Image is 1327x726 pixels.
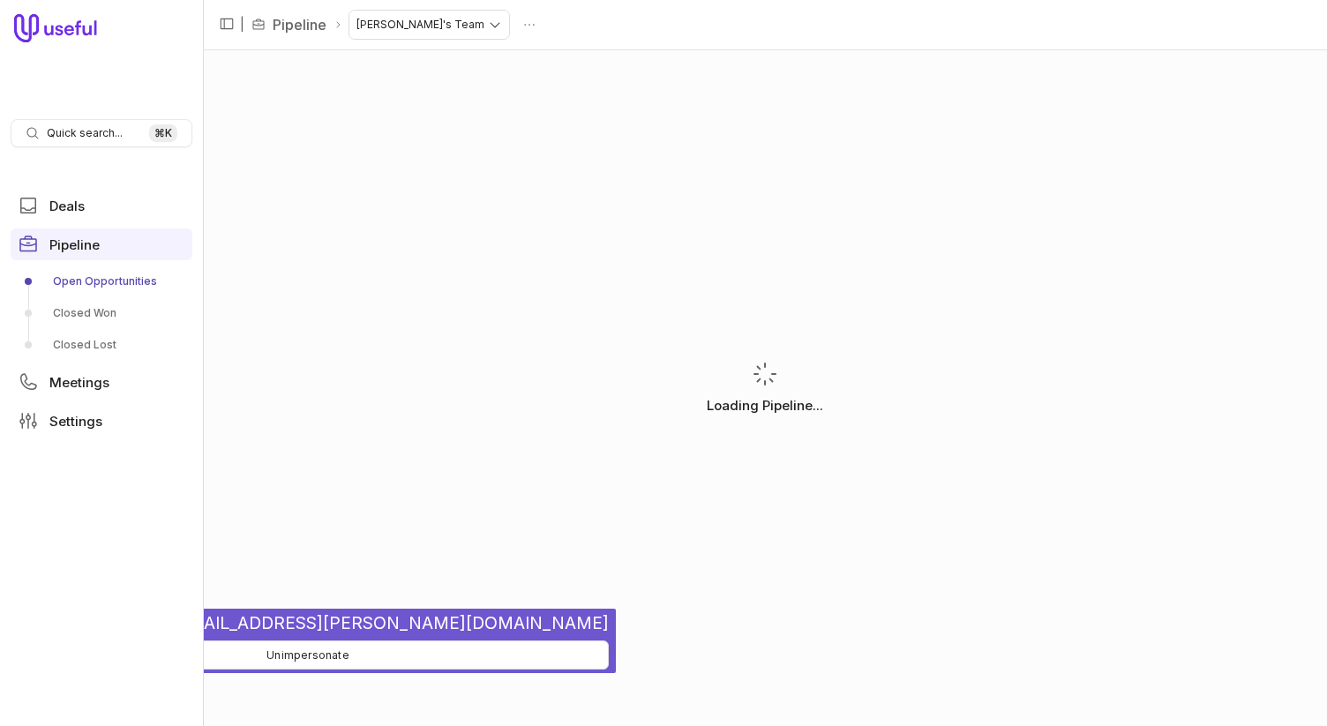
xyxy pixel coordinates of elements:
[11,190,192,221] a: Deals
[273,14,326,35] a: Pipeline
[7,612,609,633] span: 🥸 [PERSON_NAME][EMAIL_ADDRESS][PERSON_NAME][DOMAIN_NAME]
[516,11,543,38] button: Actions
[11,267,192,296] a: Open Opportunities
[49,376,109,389] span: Meetings
[11,331,192,359] a: Closed Lost
[214,11,240,37] button: Collapse sidebar
[240,14,244,35] span: |
[149,124,177,142] kbd: ⌘ K
[7,640,609,670] button: Unimpersonate
[11,366,192,398] a: Meetings
[49,238,100,251] span: Pipeline
[11,299,192,327] a: Closed Won
[47,126,123,140] span: Quick search...
[11,405,192,437] a: Settings
[11,267,192,359] div: Pipeline submenu
[11,228,192,260] a: Pipeline
[49,415,102,428] span: Settings
[49,199,85,213] span: Deals
[707,395,823,416] p: Loading Pipeline...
